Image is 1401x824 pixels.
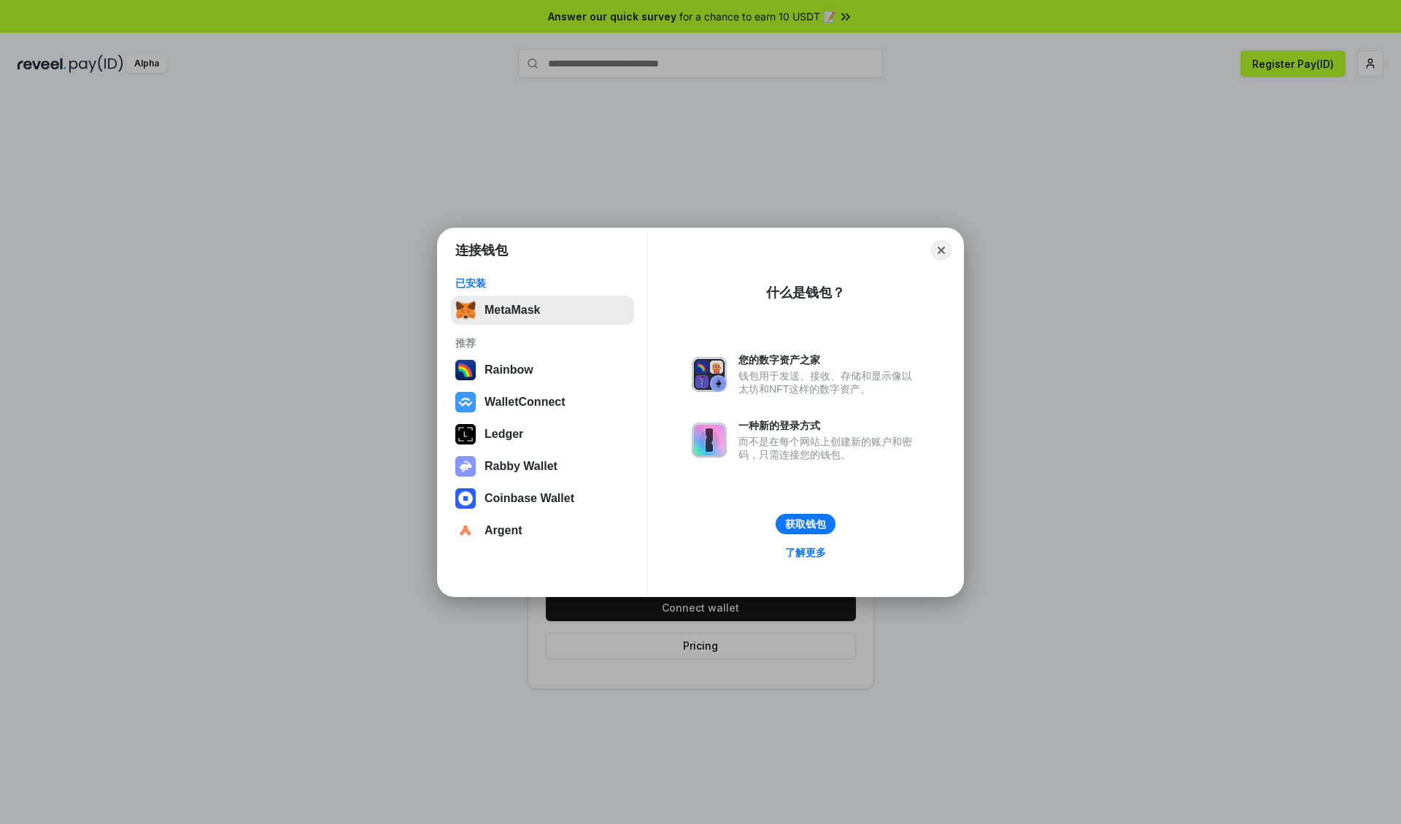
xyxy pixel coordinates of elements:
[485,460,557,473] div: Rabby Wallet
[485,363,533,377] div: Rainbow
[485,492,574,505] div: Coinbase Wallet
[451,516,634,545] button: Argent
[692,357,727,392] img: svg+xml,%3Csvg%20xmlns%3D%22http%3A%2F%2Fwww.w3.org%2F2000%2Fsvg%22%20fill%3D%22none%22%20viewBox...
[738,369,919,396] div: 钱包用于发送、接收、存储和显示像以太坊和NFT这样的数字资产。
[766,284,845,301] div: 什么是钱包？
[738,419,919,432] div: 一种新的登录方式
[776,514,835,534] button: 获取钱包
[451,452,634,481] button: Rabby Wallet
[451,484,634,513] button: Coinbase Wallet
[451,420,634,449] button: Ledger
[785,546,826,559] div: 了解更多
[455,520,476,541] img: svg+xml,%3Csvg%20width%3D%2228%22%20height%3D%2228%22%20viewBox%3D%220%200%2028%2028%22%20fill%3D...
[451,296,634,325] button: MetaMask
[692,423,727,458] img: svg+xml,%3Csvg%20xmlns%3D%22http%3A%2F%2Fwww.w3.org%2F2000%2Fsvg%22%20fill%3D%22none%22%20viewBox...
[455,392,476,412] img: svg+xml,%3Csvg%20width%3D%2228%22%20height%3D%2228%22%20viewBox%3D%220%200%2028%2028%22%20fill%3D...
[776,543,835,562] a: 了解更多
[785,517,826,531] div: 获取钱包
[738,435,919,461] div: 而不是在每个网站上创建新的账户和密码，只需连接您的钱包。
[455,336,630,350] div: 推荐
[485,524,522,537] div: Argent
[485,428,523,441] div: Ledger
[485,396,566,409] div: WalletConnect
[455,277,630,290] div: 已安装
[455,242,508,259] h1: 连接钱包
[455,424,476,444] img: svg+xml,%3Csvg%20xmlns%3D%22http%3A%2F%2Fwww.w3.org%2F2000%2Fsvg%22%20width%3D%2228%22%20height%3...
[738,353,919,366] div: 您的数字资产之家
[455,488,476,509] img: svg+xml,%3Csvg%20width%3D%2228%22%20height%3D%2228%22%20viewBox%3D%220%200%2028%2028%22%20fill%3D...
[451,355,634,385] button: Rainbow
[485,304,540,317] div: MetaMask
[455,300,476,320] img: svg+xml,%3Csvg%20fill%3D%22none%22%20height%3D%2233%22%20viewBox%3D%220%200%2035%2033%22%20width%...
[455,360,476,380] img: svg+xml,%3Csvg%20width%3D%22120%22%20height%3D%22120%22%20viewBox%3D%220%200%20120%20120%22%20fil...
[455,456,476,477] img: svg+xml,%3Csvg%20xmlns%3D%22http%3A%2F%2Fwww.w3.org%2F2000%2Fsvg%22%20fill%3D%22none%22%20viewBox...
[931,240,952,261] button: Close
[451,388,634,417] button: WalletConnect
